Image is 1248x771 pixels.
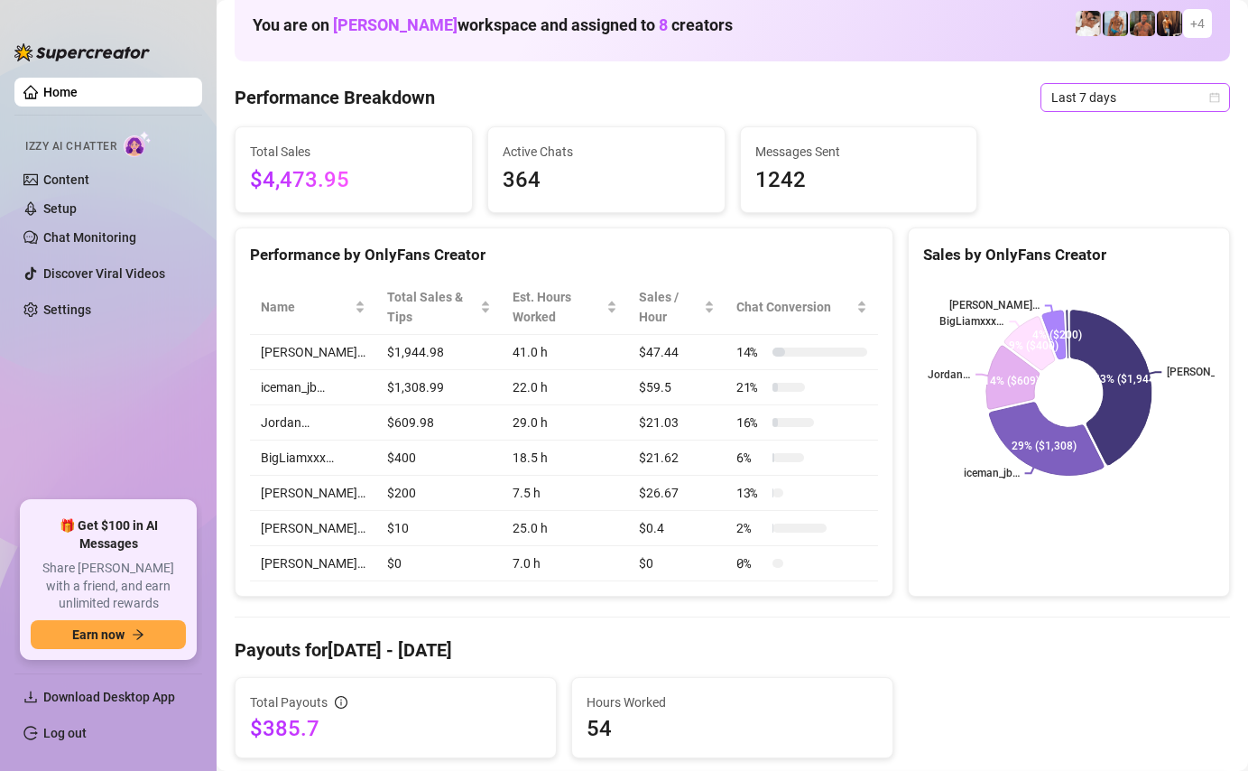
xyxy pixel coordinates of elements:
[253,15,733,35] h1: You are on workspace and assigned to creators
[72,627,125,642] span: Earn now
[503,163,710,198] span: 364
[43,690,175,704] span: Download Desktop App
[736,448,765,468] span: 6 %
[333,15,458,34] span: [PERSON_NAME]
[31,517,186,553] span: 🎁 Get $100 in AI Messages
[250,546,376,581] td: [PERSON_NAME]…
[1076,11,1101,36] img: Jake
[628,441,726,476] td: $21.62
[502,405,628,441] td: 29.0 h
[43,172,89,187] a: Content
[726,280,878,335] th: Chat Conversion
[31,620,186,649] button: Earn nowarrow-right
[132,628,144,641] span: arrow-right
[43,85,78,99] a: Home
[23,690,38,704] span: download
[628,335,726,370] td: $47.44
[736,553,765,573] span: 0 %
[250,511,376,546] td: [PERSON_NAME]…
[235,85,435,110] h4: Performance Breakdown
[1130,11,1155,36] img: BigLiamxxx
[628,280,726,335] th: Sales / Hour
[250,163,458,198] span: $4,473.95
[628,370,726,405] td: $59.5
[43,230,136,245] a: Chat Monitoring
[376,405,502,441] td: $609.98
[376,280,502,335] th: Total Sales & Tips
[387,287,476,327] span: Total Sales & Tips
[124,131,152,157] img: AI Chatter
[43,726,87,740] a: Log out
[639,287,700,327] span: Sales / Hour
[376,441,502,476] td: $400
[928,368,970,381] text: Jordan…
[43,266,165,281] a: Discover Viral Videos
[25,138,116,155] span: Izzy AI Chatter
[235,637,1230,663] h4: Payouts for [DATE] - [DATE]
[1157,11,1182,36] img: Jordan
[250,335,376,370] td: [PERSON_NAME]…
[1209,92,1220,103] span: calendar
[755,142,963,162] span: Messages Sent
[502,441,628,476] td: 18.5 h
[587,692,878,712] span: Hours Worked
[14,43,150,61] img: logo-BBDzfeDw.svg
[949,300,1040,312] text: [PERSON_NAME]…
[502,370,628,405] td: 22.0 h
[736,413,765,432] span: 16 %
[250,714,541,743] span: $385.7
[755,163,963,198] span: 1242
[628,405,726,441] td: $21.03
[376,476,502,511] td: $200
[628,511,726,546] td: $0.4
[628,546,726,581] td: $0
[250,243,878,267] div: Performance by OnlyFans Creator
[250,692,328,712] span: Total Payouts
[43,302,91,317] a: Settings
[43,201,77,216] a: Setup
[376,546,502,581] td: $0
[1190,14,1205,33] span: + 4
[502,511,628,546] td: 25.0 h
[964,467,1020,479] text: iceman_jb…
[250,405,376,441] td: Jordan…
[736,342,765,362] span: 14 %
[923,243,1215,267] div: Sales by OnlyFans Creator
[261,297,351,317] span: Name
[736,518,765,538] span: 2 %
[335,696,347,709] span: info-circle
[587,714,878,743] span: 54
[250,370,376,405] td: iceman_jb…
[376,335,502,370] td: $1,944.98
[659,15,668,34] span: 8
[376,370,502,405] td: $1,308.99
[736,483,765,503] span: 13 %
[250,142,458,162] span: Total Sales
[736,377,765,397] span: 21 %
[502,335,628,370] td: 41.0 h
[250,441,376,476] td: BigLiamxxx…
[31,560,186,613] span: Share [PERSON_NAME] with a friend, and earn unlimited rewards
[502,476,628,511] td: 7.5 h
[513,287,603,327] div: Est. Hours Worked
[628,476,726,511] td: $26.67
[1051,84,1219,111] span: Last 7 days
[503,142,710,162] span: Active Chats
[736,297,853,317] span: Chat Conversion
[939,315,1003,328] text: BigLiamxxx…
[502,546,628,581] td: 7.0 h
[1103,11,1128,36] img: John
[250,280,376,335] th: Name
[250,476,376,511] td: [PERSON_NAME]…
[376,511,502,546] td: $10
